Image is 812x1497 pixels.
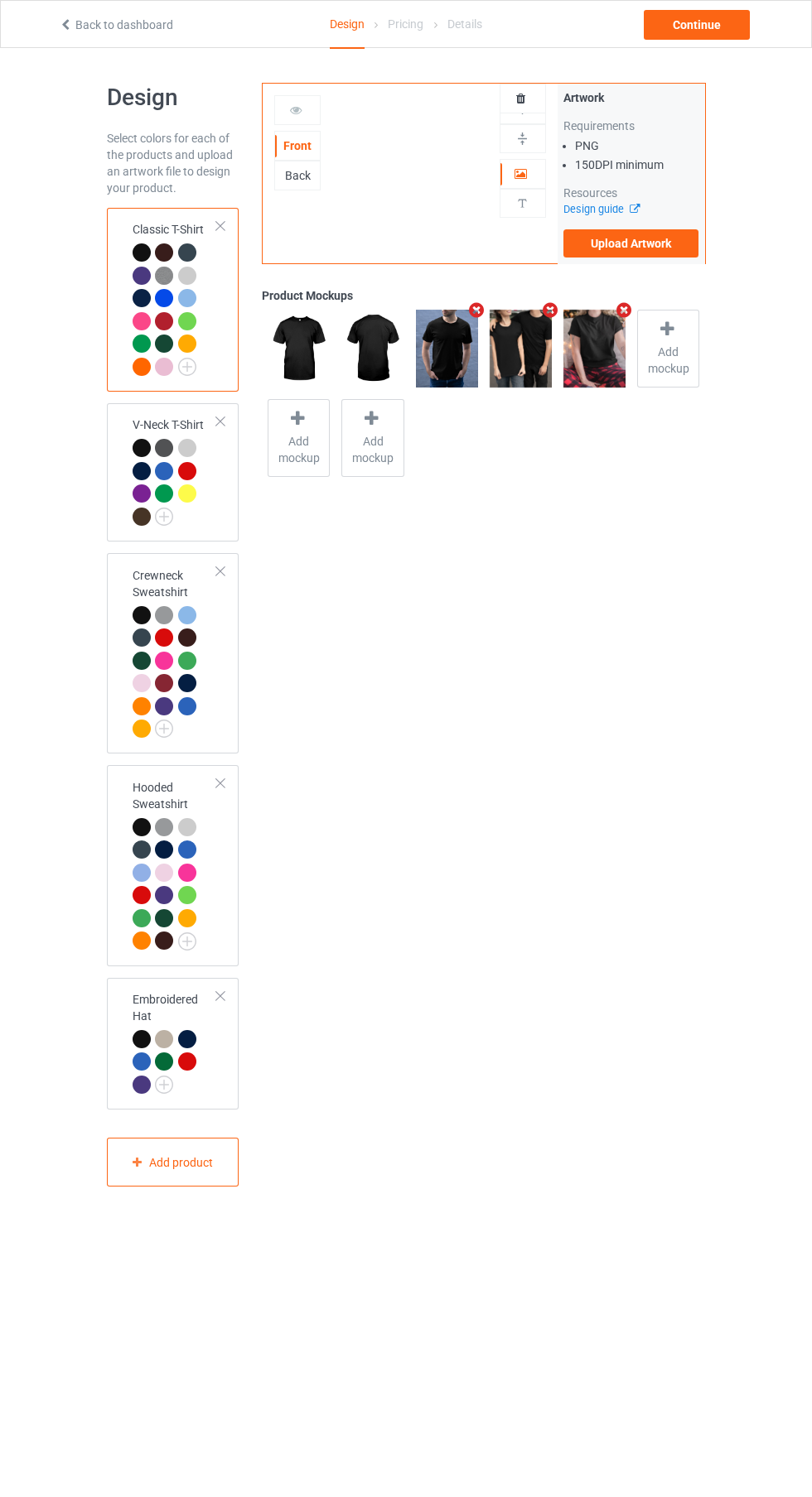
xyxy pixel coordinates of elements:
div: Details [447,1,482,47]
div: Hooded Sweatshirt [133,779,218,949]
img: heather_texture.png [155,267,173,285]
div: Classic T-Shirt [133,221,218,374]
div: Select colors for each of the products and upload an artwork file to design your product. [107,130,239,196]
h1: Design [107,83,239,113]
img: svg+xml;base64,PD94bWwgdmVyc2lvbj0iMS4wIiBlbmNvZGluZz0iVVRGLTgiPz4KPHN2ZyB3aWR0aD0iMjJweCIgaGVpZ2... [178,932,196,951]
div: Requirements [563,118,699,134]
img: svg%3E%0A [515,195,530,211]
div: Add mockup [637,310,699,387]
span: Add mockup [342,433,403,466]
img: regular.jpg [563,310,626,387]
div: Add mockup [268,399,330,477]
i: Remove mockup [466,301,487,319]
div: Add mockup [341,399,404,477]
img: svg+xml;base64,PD94bWwgdmVyc2lvbj0iMS4wIiBlbmNvZGluZz0iVVRGLTgiPz4KPHN2ZyB3aWR0aD0iMjJweCIgaGVpZ2... [155,508,173,526]
li: PNG [575,137,699,154]
img: svg+xml;base64,PD94bWwgdmVyc2lvbj0iMS4wIiBlbmNvZGluZz0iVVRGLTgiPz4KPHN2ZyB3aWR0aD0iMjJweCIgaGVpZ2... [155,1076,173,1094]
i: Remove mockup [614,301,635,319]
img: regular.jpg [268,310,330,387]
img: svg+xml;base64,PD94bWwgdmVyc2lvbj0iMS4wIiBlbmNvZGluZz0iVVRGLTgiPz4KPHN2ZyB3aWR0aD0iMjJweCIgaGVpZ2... [178,358,196,376]
a: Back to dashboard [59,18,173,31]
div: Design [330,1,365,49]
img: regular.jpg [490,310,552,387]
div: Resources [563,185,699,201]
div: Artwork [563,89,699,106]
div: Crewneck Sweatshirt [133,567,218,737]
img: svg%3E%0A [515,131,530,147]
a: Design guide [563,203,639,215]
img: regular.jpg [416,310,478,387]
div: Hooded Sweatshirt [107,765,239,965]
div: Continue [644,10,750,40]
span: Add mockup [638,344,698,377]
div: Pricing [388,1,423,47]
div: Front [275,137,320,154]
div: Classic T-Shirt [107,208,239,392]
div: Embroidered Hat [133,991,218,1093]
div: Product Mockups [262,287,705,304]
label: Upload Artwork [563,229,699,258]
i: Remove mockup [540,301,561,319]
div: V-Neck T-Shirt [133,416,218,524]
div: Add product [107,1138,239,1187]
div: Back [275,167,320,184]
div: V-Neck T-Shirt [107,403,239,542]
span: Add mockup [268,433,329,466]
div: Embroidered Hat [107,978,239,1110]
img: regular.jpg [341,310,404,387]
img: svg+xml;base64,PD94bWwgdmVyc2lvbj0iMS4wIiBlbmNvZGluZz0iVVRGLTgiPz4KPHN2ZyB3aWR0aD0iMjJweCIgaGVpZ2... [155,720,173,738]
li: 150 DPI minimum [575,156,699,173]
div: Crewneck Sweatshirt [107,553,239,753]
